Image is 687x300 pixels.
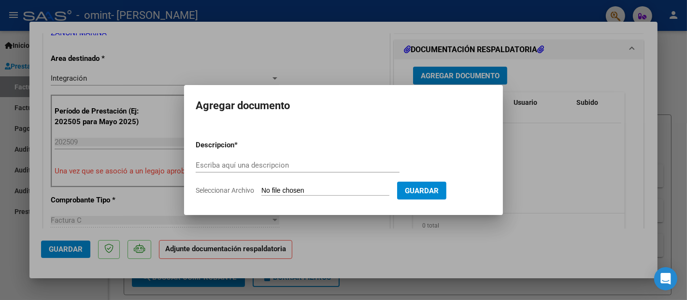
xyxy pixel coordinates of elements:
[397,182,446,200] button: Guardar
[196,97,491,115] h2: Agregar documento
[196,140,285,151] p: Descripcion
[405,186,439,195] span: Guardar
[654,267,677,290] div: Open Intercom Messenger
[196,186,254,194] span: Seleccionar Archivo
